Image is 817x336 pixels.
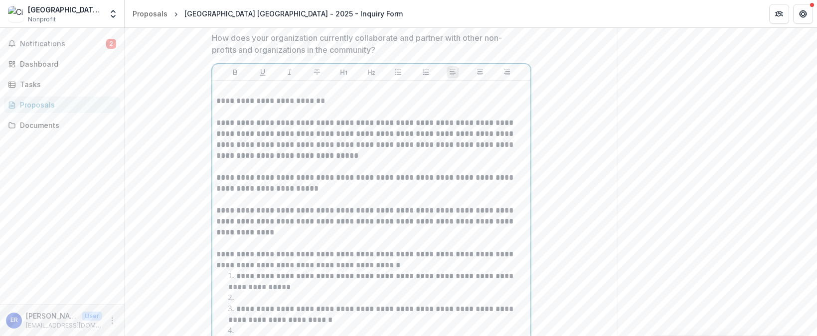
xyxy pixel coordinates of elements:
[392,66,404,78] button: Bullet List
[284,66,296,78] button: Italicize
[4,117,120,133] a: Documents
[420,66,432,78] button: Ordered List
[474,66,486,78] button: Align Center
[10,317,18,324] div: Emily Reed
[212,32,525,56] p: How does your organization currently collaborate and partner with other non-profits and organizat...
[4,97,120,113] a: Proposals
[20,59,112,69] div: Dashboard
[106,4,120,24] button: Open entity switcher
[133,8,167,19] div: Proposals
[8,6,24,22] img: City of Refuge Sacramento
[257,66,269,78] button: Underline
[501,66,513,78] button: Align Right
[20,120,112,130] div: Documents
[184,8,403,19] div: [GEOGRAPHIC_DATA] [GEOGRAPHIC_DATA] - 2025 - Inquiry Form
[4,76,120,93] a: Tasks
[4,56,120,72] a: Dashboard
[20,79,112,90] div: Tasks
[28,4,102,15] div: [GEOGRAPHIC_DATA] [GEOGRAPHIC_DATA]
[26,321,102,330] p: [EMAIL_ADDRESS][DOMAIN_NAME]
[82,312,102,321] p: User
[106,315,118,327] button: More
[20,40,106,48] span: Notifications
[28,15,56,24] span: Nonprofit
[769,4,789,24] button: Partners
[129,6,407,21] nav: breadcrumb
[229,66,241,78] button: Bold
[106,39,116,49] span: 2
[793,4,813,24] button: Get Help
[447,66,459,78] button: Align Left
[338,66,350,78] button: Heading 1
[20,100,112,110] div: Proposals
[4,36,120,52] button: Notifications2
[26,311,78,321] p: [PERSON_NAME]
[311,66,323,78] button: Strike
[129,6,171,21] a: Proposals
[365,66,377,78] button: Heading 2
